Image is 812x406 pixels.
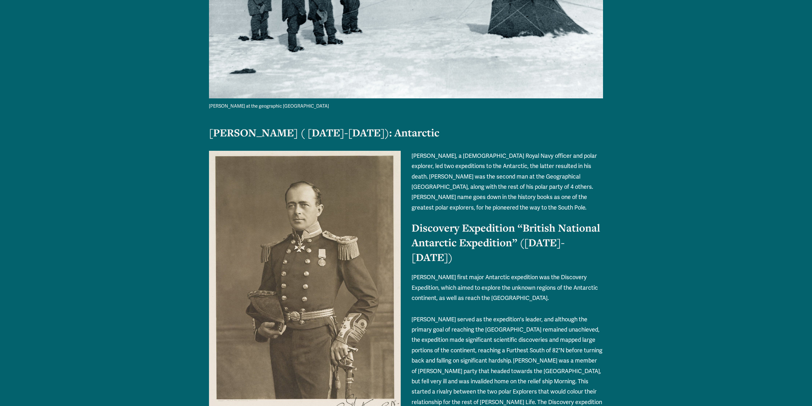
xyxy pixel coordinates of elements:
strong: Discovery Expedition “British National Antarctic Expedition” ([DATE]-[DATE]) [412,221,603,264]
p: [PERSON_NAME], a [DEMOGRAPHIC_DATA] Royal Navy officer and polar explorer, led two expeditions to... [209,151,603,213]
p: [PERSON_NAME] at the geographic [GEOGRAPHIC_DATA] [209,102,603,111]
strong: [PERSON_NAME] ( [DATE]-[DATE]): Antarctic [209,126,439,140]
p: [PERSON_NAME] first major Antarctic expedition was the Discovery Expedition, which aimed to explo... [209,272,603,303]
